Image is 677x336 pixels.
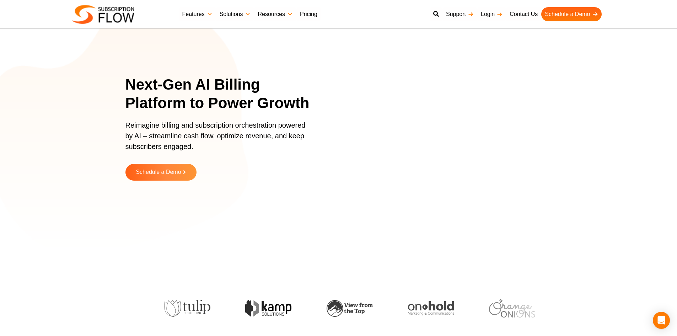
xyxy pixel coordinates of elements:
[136,169,181,175] span: Schedule a Demo
[216,7,254,21] a: Solutions
[125,120,310,159] p: Reimagine billing and subscription orchestration powered by AI – streamline cash flow, optimize r...
[477,7,506,21] a: Login
[506,7,541,21] a: Contact Us
[125,164,197,181] a: Schedule a Demo
[442,7,477,21] a: Support
[179,7,216,21] a: Features
[489,299,535,318] img: orange-onions
[327,300,373,317] img: view-from-the-top
[245,300,291,317] img: kamp-solution
[653,312,670,329] div: Open Intercom Messenger
[125,75,319,113] h1: Next-Gen AI Billing Platform to Power Growth
[254,7,296,21] a: Resources
[408,301,454,315] img: onhold-marketing
[541,7,601,21] a: Schedule a Demo
[164,300,210,317] img: tulip-publishing
[72,5,134,24] img: Subscriptionflow
[296,7,321,21] a: Pricing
